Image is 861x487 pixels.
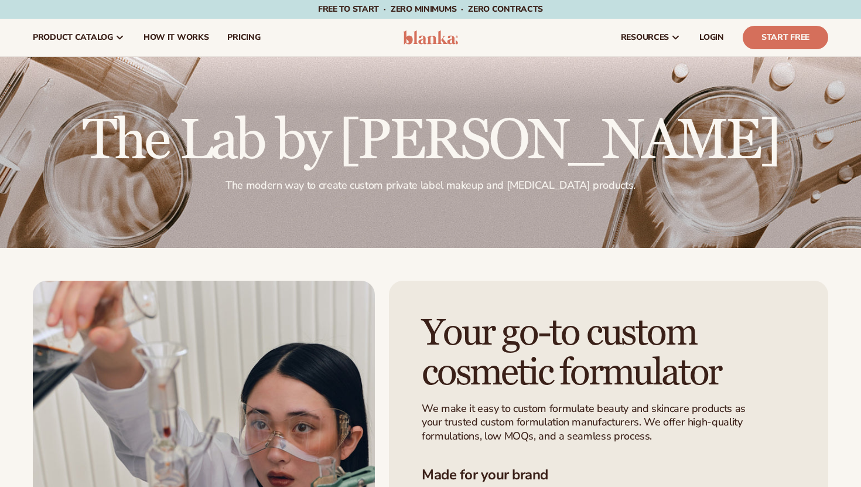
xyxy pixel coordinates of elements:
a: Start Free [743,26,828,49]
span: resources [621,33,669,42]
span: product catalog [33,33,113,42]
span: Free to start · ZERO minimums · ZERO contracts [318,4,543,15]
span: How It Works [143,33,209,42]
h1: Your go-to custom cosmetic formulator [422,314,778,392]
a: How It Works [134,19,218,56]
h2: The Lab by [PERSON_NAME] [83,113,778,169]
p: We make it easy to custom formulate beauty and skincare products as your trusted custom formulati... [422,402,753,443]
a: resources [611,19,690,56]
h3: Made for your brand [422,466,795,483]
p: The modern way to create custom private label makeup and [MEDICAL_DATA] products. [83,179,778,192]
span: pricing [227,33,260,42]
a: LOGIN [690,19,733,56]
span: LOGIN [699,33,724,42]
a: product catalog [23,19,134,56]
img: logo [403,30,459,45]
a: pricing [218,19,269,56]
